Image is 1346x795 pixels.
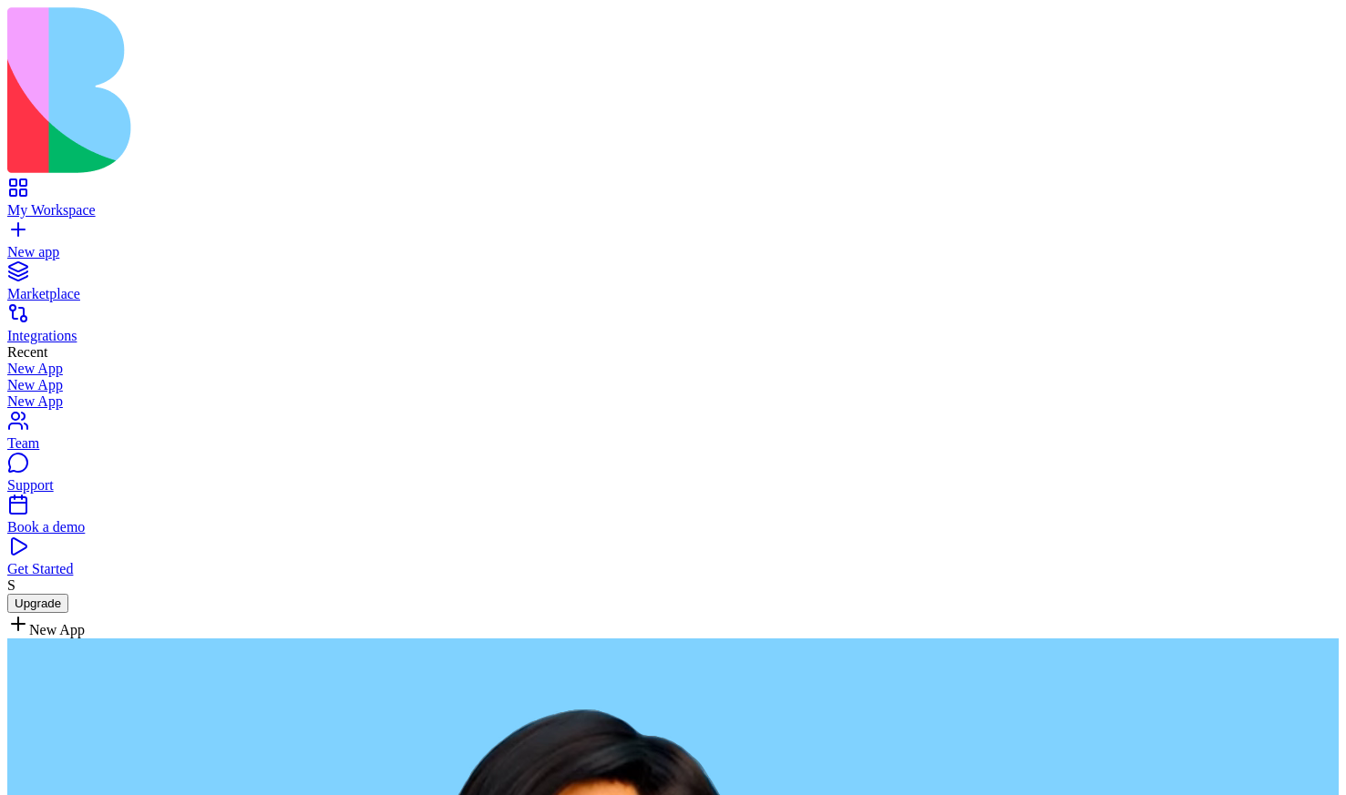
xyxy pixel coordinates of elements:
[7,435,1339,452] div: Team
[29,622,85,637] span: New App
[7,519,1339,535] div: Book a demo
[7,202,1339,219] div: My Workspace
[7,561,1339,577] div: Get Started
[7,595,68,610] a: Upgrade
[7,594,68,613] button: Upgrade
[7,377,1339,393] a: New App
[7,270,1339,302] a: Marketplace
[7,186,1339,219] a: My Workspace
[7,419,1339,452] a: Team
[7,244,1339,260] div: New app
[7,393,1339,410] a: New App
[7,311,1339,344] a: Integrations
[7,228,1339,260] a: New app
[7,545,1339,577] a: Get Started
[7,7,740,173] img: logo
[7,344,47,360] span: Recent
[7,503,1339,535] a: Book a demo
[7,461,1339,494] a: Support
[7,286,1339,302] div: Marketplace
[7,477,1339,494] div: Support
[7,328,1339,344] div: Integrations
[7,361,1339,377] a: New App
[7,577,15,593] span: S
